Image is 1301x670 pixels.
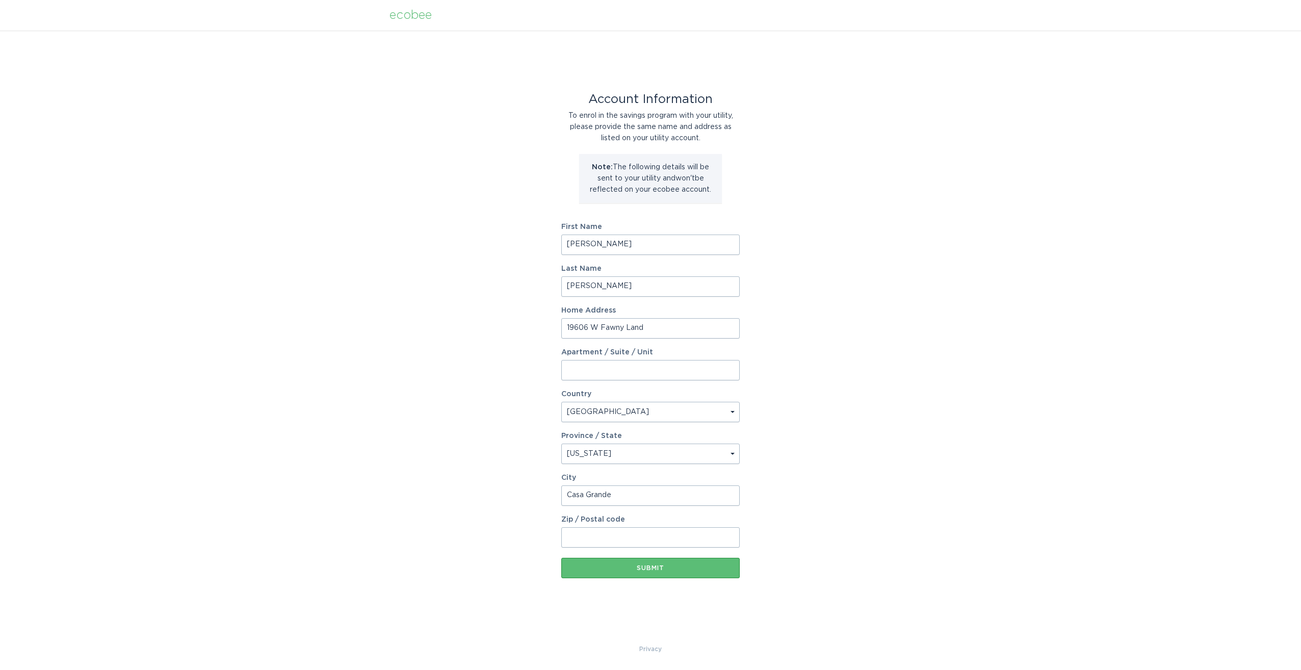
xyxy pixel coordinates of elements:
[639,643,662,655] a: Privacy Policy & Terms of Use
[592,164,613,171] strong: Note:
[566,565,735,571] div: Submit
[561,265,740,272] label: Last Name
[389,10,432,21] div: ecobee
[561,110,740,144] div: To enrol in the savings program with your utility, please provide the same name and address as li...
[561,391,591,398] label: Country
[587,162,714,195] p: The following details will be sent to your utility and won't be reflected on your ecobee account.
[561,223,740,230] label: First Name
[561,474,740,481] label: City
[561,94,740,105] div: Account Information
[561,307,740,314] label: Home Address
[561,558,740,578] button: Submit
[561,349,740,356] label: Apartment / Suite / Unit
[561,432,622,440] label: Province / State
[561,516,740,523] label: Zip / Postal code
